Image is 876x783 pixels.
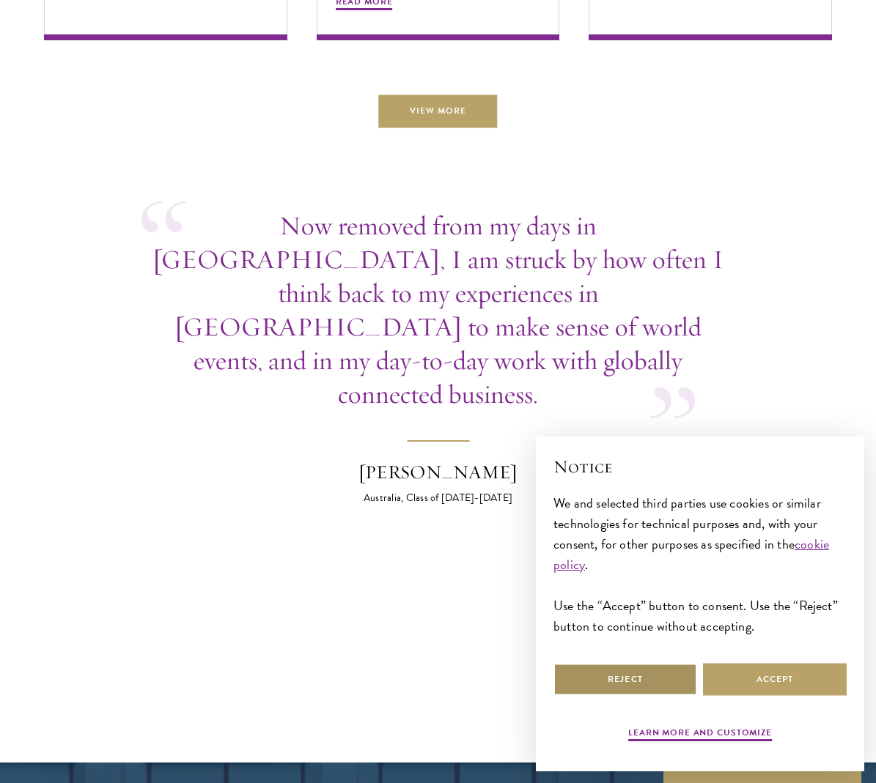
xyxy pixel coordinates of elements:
[310,491,567,505] div: Australia, Class of [DATE]-[DATE]
[379,95,497,128] a: View More
[310,459,567,486] div: [PERSON_NAME]
[141,209,735,411] p: Now removed from my days in [GEOGRAPHIC_DATA], I am struck by how often I think back to my experi...
[703,663,847,696] button: Accept
[628,726,772,743] button: Learn more and customize
[553,534,829,574] a: cookie policy
[553,493,847,637] div: We and selected third parties use cookies or similar technologies for technical purposes and, wit...
[553,663,697,696] button: Reject
[553,454,847,479] h2: Notice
